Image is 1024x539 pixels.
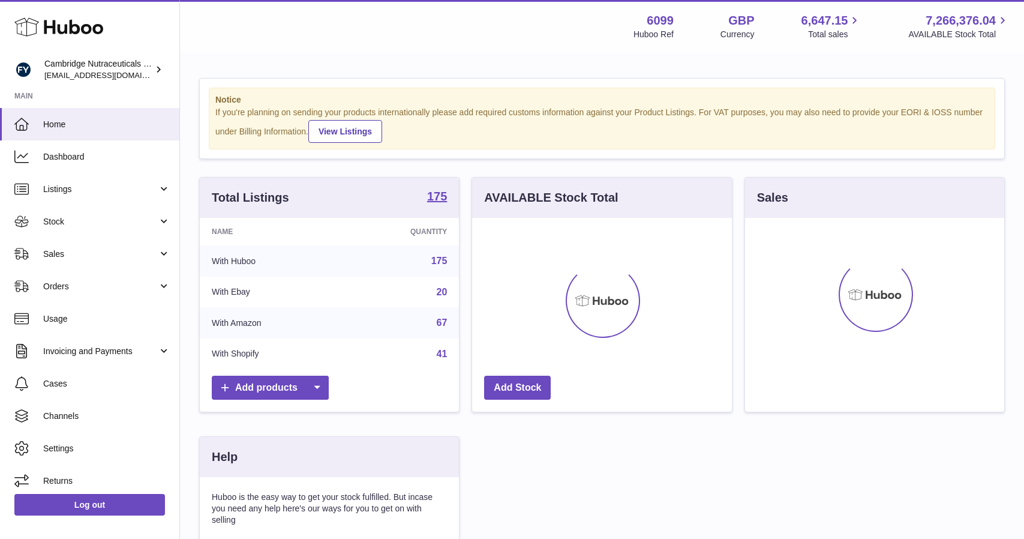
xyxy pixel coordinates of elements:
span: Cases [43,378,170,390]
strong: 6099 [647,13,674,29]
div: Cambridge Nutraceuticals Ltd [44,58,152,81]
span: 7,266,376.04 [926,13,996,29]
td: With Huboo [200,245,342,277]
td: With Shopify [200,339,342,370]
h3: Total Listings [212,190,289,206]
a: Add Stock [484,376,551,400]
a: View Listings [308,120,382,143]
a: 175 [427,190,447,205]
a: 175 [431,256,448,266]
span: Home [43,119,170,130]
h3: Help [212,449,238,465]
a: 7,266,376.04 AVAILABLE Stock Total [908,13,1010,40]
p: Huboo is the easy way to get your stock fulfilled. But incase you need any help here's our ways f... [212,492,447,526]
strong: GBP [728,13,754,29]
span: [EMAIL_ADDRESS][DOMAIN_NAME] [44,70,176,80]
div: Currency [720,29,755,40]
a: Log out [14,494,165,516]
td: With Amazon [200,307,342,339]
a: 41 [437,349,448,359]
div: Huboo Ref [633,29,674,40]
a: 6,647.15 Total sales [801,13,862,40]
th: Name [200,218,342,245]
span: Total sales [808,29,861,40]
span: 6,647.15 [801,13,848,29]
div: If you're planning on sending your products internationally please add required customs informati... [215,107,989,143]
th: Quantity [342,218,460,245]
span: Invoicing and Payments [43,346,158,357]
a: 20 [437,287,448,297]
a: Add products [212,376,329,400]
img: huboo@camnutra.com [14,61,32,79]
h3: Sales [757,190,788,206]
td: With Ebay [200,277,342,308]
span: Sales [43,248,158,260]
span: Orders [43,281,158,292]
span: Dashboard [43,151,170,163]
span: Stock [43,216,158,227]
span: AVAILABLE Stock Total [908,29,1010,40]
span: Settings [43,443,170,454]
strong: Notice [215,94,989,106]
span: Usage [43,313,170,325]
h3: AVAILABLE Stock Total [484,190,618,206]
strong: 175 [427,190,447,202]
a: 67 [437,318,448,328]
span: Returns [43,475,170,487]
span: Listings [43,184,158,195]
span: Channels [43,411,170,422]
